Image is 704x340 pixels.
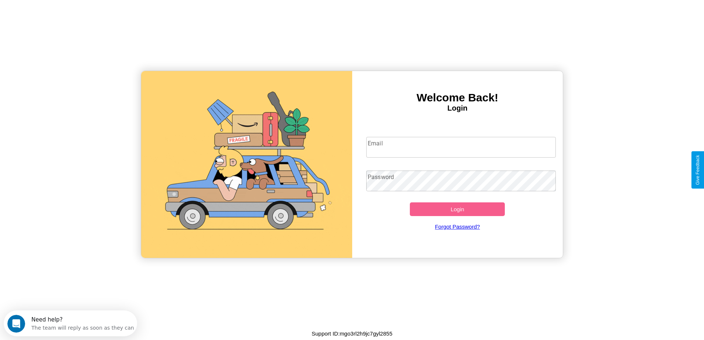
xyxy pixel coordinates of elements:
[28,6,130,12] div: Need help?
[141,71,352,258] img: gif
[695,155,700,185] div: Give Feedback
[7,315,25,333] iframe: Intercom live chat
[3,3,137,23] div: Open Intercom Messenger
[4,310,137,336] iframe: Intercom live chat discovery launcher
[363,216,552,237] a: Forgot Password?
[352,91,563,104] h3: Welcome Back!
[410,202,505,216] button: Login
[312,329,392,339] p: Support ID: mgo3rl2h9jc7gyl2855
[28,12,130,20] div: The team will reply as soon as they can
[352,104,563,112] h4: Login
